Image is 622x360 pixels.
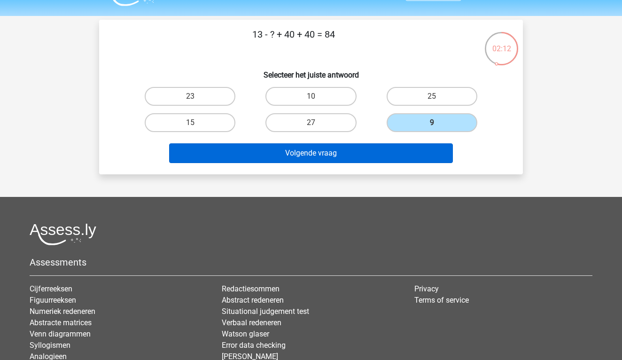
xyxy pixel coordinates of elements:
[145,87,235,106] label: 23
[387,113,477,132] label: 9
[30,329,91,338] a: Venn diagrammen
[265,113,356,132] label: 27
[222,307,309,316] a: Situational judgement test
[145,113,235,132] label: 15
[387,87,477,106] label: 25
[30,284,72,293] a: Cijferreeksen
[265,87,356,106] label: 10
[222,329,269,338] a: Watson glaser
[484,31,519,55] div: 02:12
[30,296,76,305] a: Figuurreeksen
[114,27,473,55] p: 13 - ? + 40 + 40 = 84
[30,257,592,268] h5: Assessments
[30,223,96,245] img: Assessly logo
[169,143,453,163] button: Volgende vraag
[222,318,281,327] a: Verbaal redeneren
[414,284,439,293] a: Privacy
[222,284,280,293] a: Redactiesommen
[222,296,284,305] a: Abstract redeneren
[222,341,286,350] a: Error data checking
[114,63,508,79] h6: Selecteer het juiste antwoord
[30,307,95,316] a: Numeriek redeneren
[30,318,92,327] a: Abstracte matrices
[414,296,469,305] a: Terms of service
[30,341,70,350] a: Syllogismen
